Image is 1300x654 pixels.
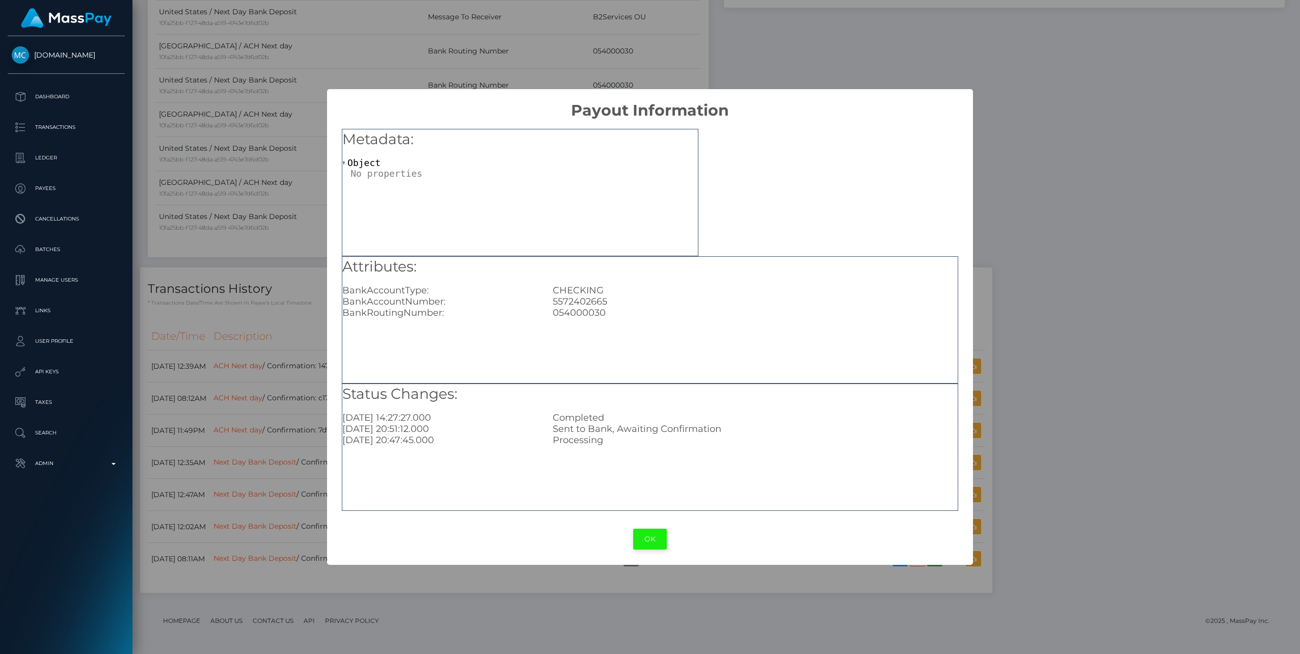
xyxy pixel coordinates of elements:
[347,157,381,168] span: Object
[335,307,545,318] div: BankRoutingNumber:
[342,129,698,150] h5: Metadata:
[335,434,545,446] div: [DATE] 20:47:45.000
[12,150,121,166] p: Ledger
[335,285,545,296] div: BankAccountType:
[12,211,121,227] p: Cancellations
[545,434,965,446] div: Processing
[21,8,112,28] img: MassPay Logo
[545,285,965,296] div: CHECKING
[12,89,121,104] p: Dashboard
[335,296,545,307] div: BankAccountNumber:
[12,272,121,288] p: Manage Users
[12,395,121,410] p: Taxes
[12,181,121,196] p: Payees
[633,529,667,550] button: OK
[12,334,121,349] p: User Profile
[342,384,958,404] h5: Status Changes:
[12,425,121,441] p: Search
[335,412,545,423] div: [DATE] 14:27:27.000
[8,50,125,60] span: [DOMAIN_NAME]
[327,89,972,120] h2: Payout Information
[335,423,545,434] div: [DATE] 20:51:12.000
[545,423,965,434] div: Sent to Bank, Awaiting Confirmation
[342,257,958,277] h5: Attributes:
[12,456,121,471] p: Admin
[12,46,29,64] img: McLuck.com
[545,296,965,307] div: 5572402665
[12,303,121,318] p: Links
[545,307,965,318] div: 054000030
[12,120,121,135] p: Transactions
[12,364,121,379] p: API Keys
[545,412,965,423] div: Completed
[12,242,121,257] p: Batches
